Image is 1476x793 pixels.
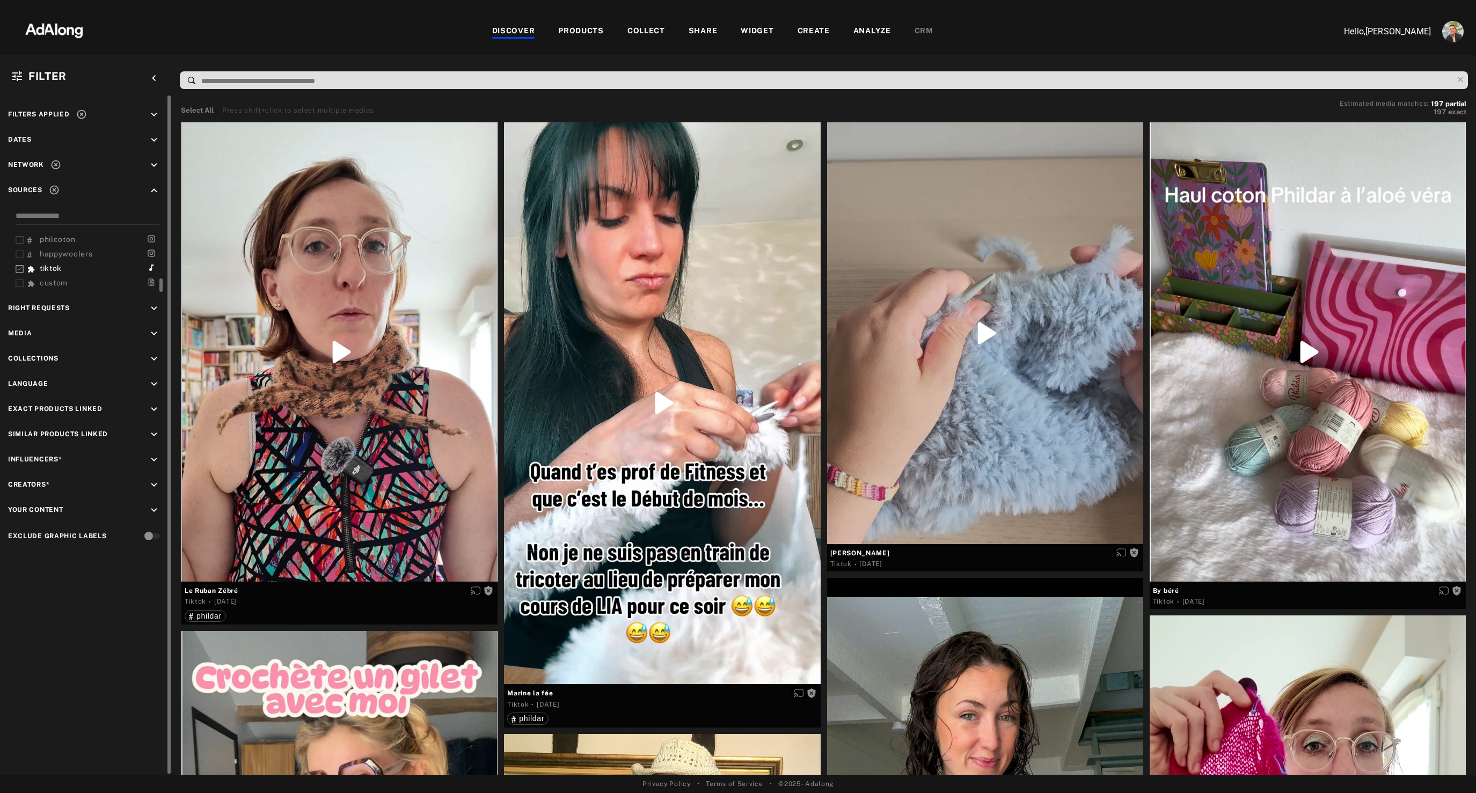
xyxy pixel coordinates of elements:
div: Tiktok [1153,597,1174,606]
span: Network [8,161,44,168]
span: © 2025 - Adalong [778,779,834,789]
span: Influencers* [8,456,62,463]
button: Enable diffusion on this media [1113,547,1129,559]
span: By béré [1153,586,1463,596]
span: Exact Products Linked [8,405,103,413]
span: philcoton [40,235,75,244]
div: phildar [189,612,222,620]
i: keyboard_arrow_down [148,429,160,440]
div: Tiktok [185,597,206,606]
span: Language [8,380,48,387]
i: keyboard_arrow_down [148,353,160,365]
span: Dates [8,136,32,143]
time: 2025-09-09T00:00:00.000Z [1182,598,1205,605]
i: keyboard_arrow_down [148,109,160,121]
div: CRM [915,25,933,38]
span: • [697,779,700,789]
button: Enable diffusion on this media [791,687,807,699]
button: Enable diffusion on this media [467,585,484,596]
time: 2025-09-09T00:00:00.000Z [859,560,882,568]
span: Marine la fée [507,688,817,698]
span: Rights not requested [1452,586,1462,594]
i: keyboard_arrow_down [148,328,160,340]
div: COLLECT [627,25,665,38]
button: Enable diffusion on this media [1436,585,1452,596]
span: Filters applied [8,111,70,118]
div: DISCOVER [492,25,535,38]
button: Account settings [1440,18,1466,45]
div: Tiktok [830,559,852,569]
button: Select All [181,105,214,116]
div: Press shift+click to select multiple medias [222,105,374,116]
span: Your Content [8,506,63,513]
span: Rights not requested [1129,549,1139,556]
div: SHARE [689,25,718,38]
span: Rights not requested [484,586,493,594]
span: Right Requests [8,304,70,312]
div: WIDGET [741,25,773,38]
a: Privacy Policy [642,779,691,789]
span: 197 [1431,100,1443,108]
i: keyboard_arrow_down [148,479,160,491]
span: · [1177,598,1180,606]
iframe: Chat Widget [1422,741,1476,793]
div: PRODUCTS [558,25,604,38]
div: CREATE [798,25,830,38]
span: Similar Products Linked [8,430,108,438]
span: · [531,700,534,709]
span: phildar [196,612,222,620]
i: keyboard_arrow_down [148,378,160,390]
span: happywoolers [40,249,92,258]
span: Filter [28,70,67,83]
time: 2025-09-09T00:00:00.000Z [537,701,559,708]
i: keyboard_arrow_down [148,504,160,516]
button: 197exact [1340,107,1466,118]
i: keyboard_arrow_down [148,134,160,146]
img: 63233d7d88ed69de3c212112c67096b6.png [7,13,101,46]
span: Sources [8,186,42,194]
span: custom [40,278,68,287]
span: 197 [1434,108,1446,116]
span: Collections [8,355,59,362]
time: 2025-09-09T00:00:00.000Z [214,598,237,605]
span: · [854,560,857,569]
span: · [209,598,211,606]
a: Terms of Service [706,779,763,789]
i: keyboard_arrow_left [148,72,160,84]
span: phildar [519,714,544,723]
span: Le Ruban Zébré [185,586,494,596]
img: ACg8ocLjEk1irI4XXb49MzUGwa4F_C3PpCyg-3CPbiuLEZrYEA=s96-c [1442,21,1464,42]
button: 197partial [1431,101,1466,107]
i: keyboard_arrow_down [148,303,160,314]
span: • [770,779,772,789]
div: phildar [512,715,544,722]
p: Hello, [PERSON_NAME] [1324,25,1431,38]
div: Exclude Graphic Labels [8,531,106,541]
i: keyboard_arrow_down [148,403,160,415]
div: Tiktok [507,700,529,709]
span: Rights not requested [807,689,816,696]
span: Creators* [8,481,49,488]
i: keyboard_arrow_down [148,454,160,466]
span: Estimated media matches: [1340,100,1429,107]
i: keyboard_arrow_down [148,159,160,171]
span: [PERSON_NAME] [830,548,1140,558]
span: tiktok [40,264,62,273]
span: Media [8,329,32,337]
i: keyboard_arrow_up [148,185,160,196]
div: ANALYZE [853,25,891,38]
